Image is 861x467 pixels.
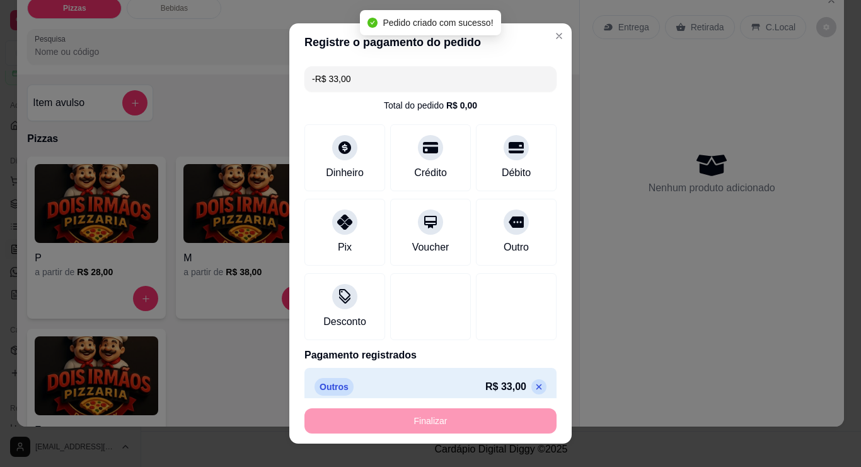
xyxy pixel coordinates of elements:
[549,26,569,46] button: Close
[383,18,493,28] span: Pedido criado com sucesso!
[414,165,447,180] div: Crédito
[502,165,531,180] div: Débito
[326,165,364,180] div: Dinheiro
[323,314,366,329] div: Desconto
[312,66,549,92] input: Ex.: hambúrguer de cordeiro
[446,99,477,112] div: R$ 0,00
[384,99,477,112] div: Total do pedido
[289,23,572,61] header: Registre o pagamento do pedido
[367,18,378,28] span: check-circle
[412,240,449,255] div: Voucher
[304,348,557,363] p: Pagamento registrados
[338,240,352,255] div: Pix
[485,379,526,394] p: R$ 33,00
[504,240,529,255] div: Outro
[315,378,354,396] p: Outros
